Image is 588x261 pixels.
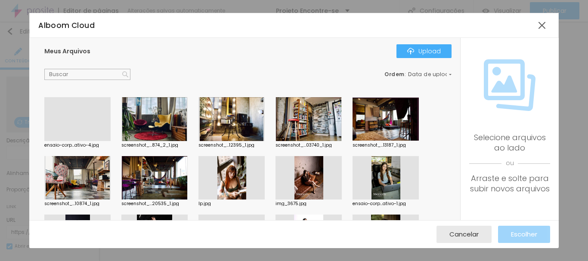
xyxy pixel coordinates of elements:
div: screenshot_...12395_1.jpg [198,143,265,147]
input: Buscar [44,69,130,80]
span: Meus Arquivos [44,47,90,55]
div: : [384,72,452,77]
div: screenshot_...10874_1.jpg [44,202,111,206]
div: lp.jpg [198,202,265,206]
div: Selecione arquivos ao lado Arraste e solte para subir novos arquivos [469,132,550,194]
div: screenshot_...874_2_1.jpg [121,143,188,147]
div: screenshot_...20535_1.jpg [121,202,188,206]
span: Data de upload [408,72,453,77]
span: Alboom Cloud [38,20,95,31]
img: Icone [407,48,414,55]
div: screenshot_...03740_1.jpg [275,143,342,147]
div: ensaio-corp...ativo-4.jpg [44,143,111,147]
button: IconeUpload [396,44,452,58]
div: screenshot_...13187_1.jpg [353,143,419,147]
span: ou [469,153,550,173]
button: Cancelar [436,226,492,243]
div: img_3675.jpg [275,202,342,206]
img: Icone [122,71,128,77]
span: Ordem [384,71,405,78]
div: Upload [407,48,441,55]
button: Escolher [498,226,550,243]
span: Cancelar [449,230,479,238]
div: ensaio-corp...ativo-1.jpg [353,202,419,206]
img: Icone [484,59,535,111]
span: Escolher [511,230,537,238]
